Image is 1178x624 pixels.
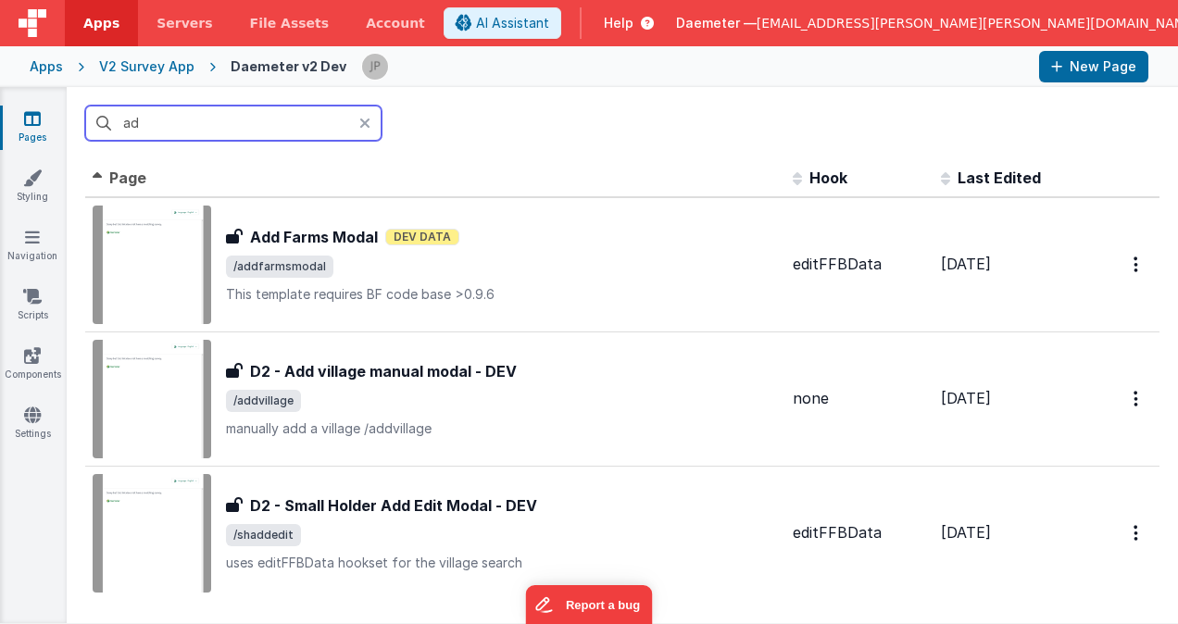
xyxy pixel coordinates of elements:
div: V2 Survey App [99,57,194,76]
div: Daemeter v2 Dev [231,57,346,76]
button: Options [1122,245,1152,283]
img: a41dce7e181e323607a25eae156eacc5 [362,54,388,80]
span: Last Edited [958,168,1041,187]
span: Daemeter — [676,14,757,32]
p: uses editFFBData hookset for the village search [226,554,778,572]
p: manually add a village /addvillage [226,419,778,438]
span: [DATE] [941,389,991,407]
span: Page [109,168,146,187]
span: Apps [83,14,119,32]
span: Servers [157,14,212,32]
span: File Assets [250,14,330,32]
button: New Page [1039,51,1148,82]
span: [DATE] [941,523,991,542]
span: AI Assistant [476,14,549,32]
span: /addfarmsmodal [226,256,333,278]
h3: D2 - Add village manual modal - DEV [250,360,517,382]
iframe: Marker.io feedback button [526,585,653,624]
div: editFFBData [793,522,926,543]
div: Apps [30,57,63,76]
div: none [793,388,926,409]
span: Hook [809,168,847,187]
h3: Add Farms Modal [250,226,378,248]
h3: D2 - Small Holder Add Edit Modal - DEV [250,494,537,517]
span: Dev Data [385,229,459,245]
span: /shaddedit [226,524,301,546]
button: Options [1122,380,1152,418]
span: /addvillage [226,390,301,412]
div: editFFBData [793,254,926,275]
button: Options [1122,514,1152,552]
span: Help [604,14,633,32]
input: Search pages, id's ... [85,106,382,141]
button: AI Assistant [444,7,561,39]
span: [DATE] [941,255,991,273]
p: This template requires BF code base >0.9.6 [226,285,778,304]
